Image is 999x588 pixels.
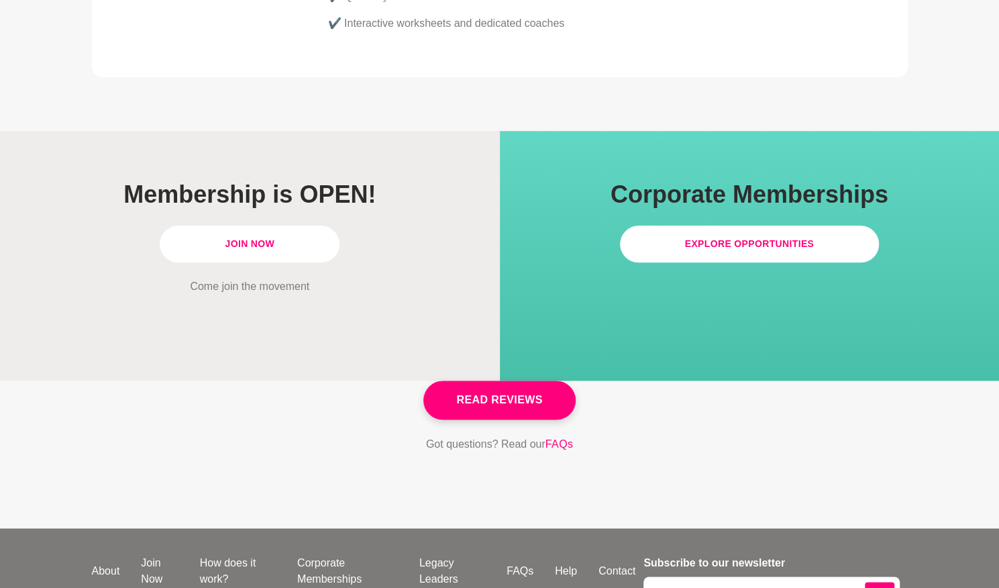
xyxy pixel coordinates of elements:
h4: Subscribe to our newsletter [643,555,899,571]
a: Contact [588,563,646,579]
a: Legacy Leaders [409,555,496,587]
a: FAQs [545,436,574,453]
a: Explore Opportunities [620,226,880,262]
a: Read Reviews [423,381,575,420]
p: ✔️ Interactive worksheets and dedicated coaches [328,15,843,32]
a: Join Now [130,555,189,587]
a: Help [544,563,588,579]
a: Corporate Memberships [286,555,409,587]
p: Got questions? Read our [426,436,574,453]
h1: Membership is OPEN! [38,179,462,209]
a: FAQs [496,563,544,579]
a: About [81,563,131,579]
a: How does it work? [189,555,286,587]
h1: Corporate Memberships [537,179,962,209]
a: Join Now [160,226,339,262]
p: Come join the movement [38,279,462,295]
